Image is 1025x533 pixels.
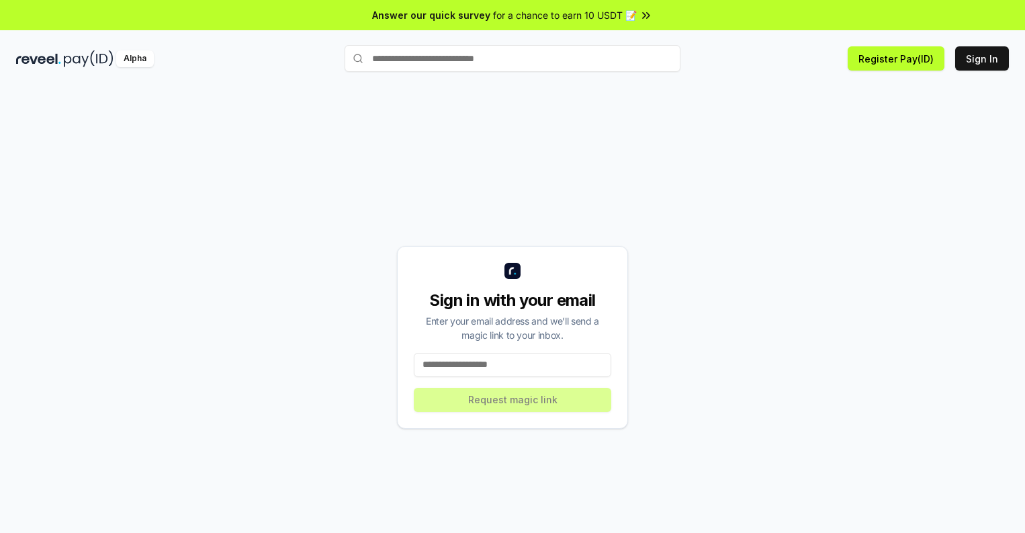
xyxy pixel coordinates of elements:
span: Answer our quick survey [372,8,490,22]
img: logo_small [504,263,521,279]
button: Sign In [955,46,1009,71]
div: Sign in with your email [414,290,611,311]
div: Enter your email address and we’ll send a magic link to your inbox. [414,314,611,342]
div: Alpha [116,50,154,67]
img: reveel_dark [16,50,61,67]
img: pay_id [64,50,114,67]
button: Register Pay(ID) [848,46,944,71]
span: for a chance to earn 10 USDT 📝 [493,8,637,22]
